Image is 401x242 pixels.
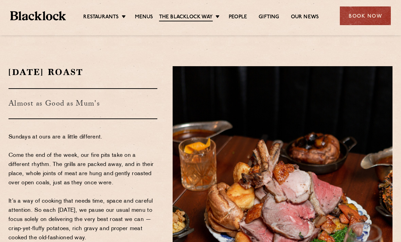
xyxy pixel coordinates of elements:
h3: Almost as Good as Mum's [8,88,157,119]
a: The Blacklock Way [159,14,213,21]
h2: [DATE] Roast [8,66,157,78]
img: BL_Textured_Logo-footer-cropped.svg [10,11,66,21]
div: Book Now [340,6,391,25]
a: Gifting [259,14,279,21]
a: Restaurants [83,14,119,21]
a: Menus [135,14,153,21]
a: Our News [291,14,319,21]
a: People [229,14,247,21]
